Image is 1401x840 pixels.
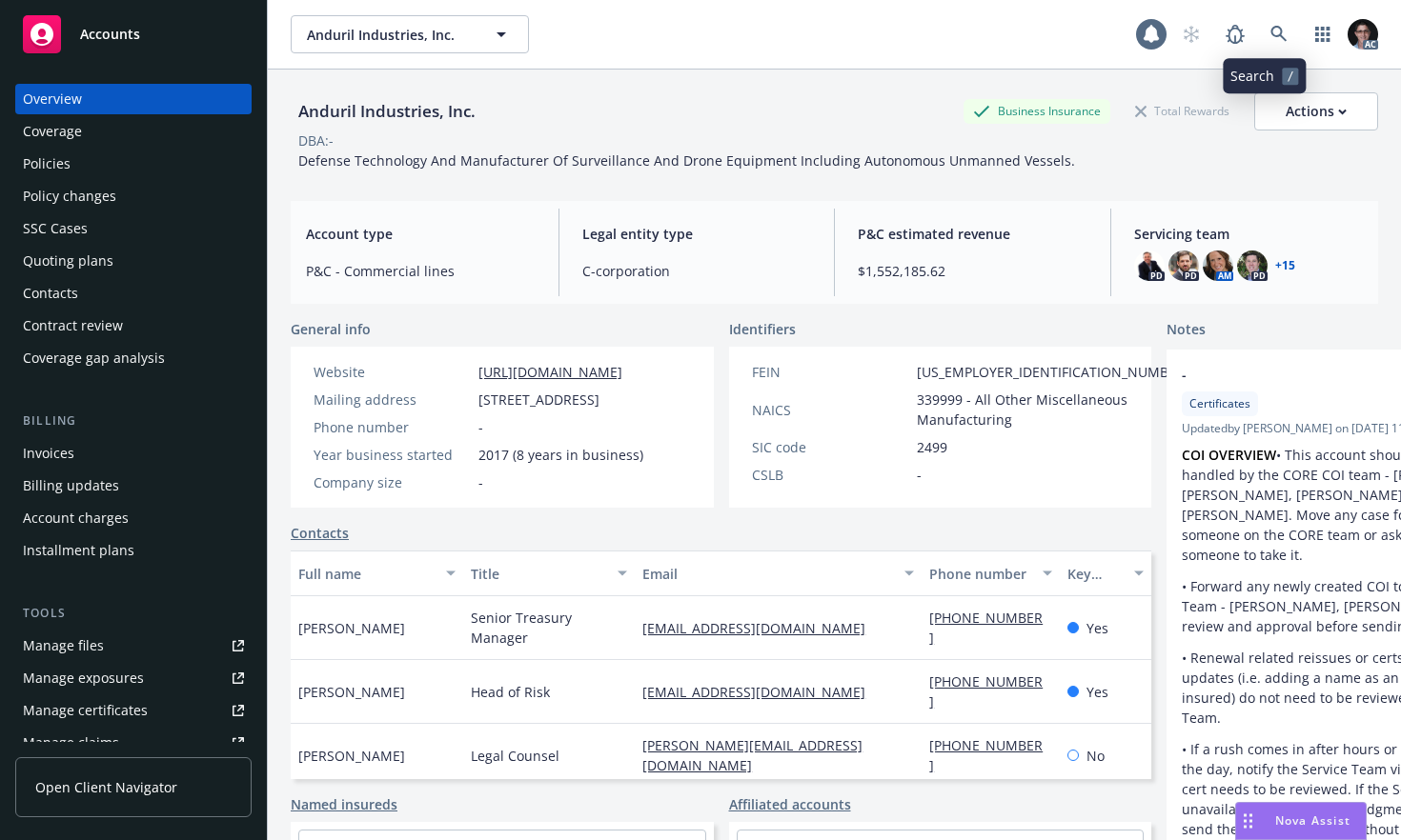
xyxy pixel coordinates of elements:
[478,472,483,492] span: -
[298,746,405,766] span: [PERSON_NAME]
[1086,682,1108,702] span: Yes
[23,503,129,533] div: Account charges
[15,310,252,341] a: Contract review
[23,84,82,114] div: Overview
[314,362,471,382] div: Website
[642,564,893,584] div: Email
[298,682,405,702] span: [PERSON_NAME]
[1134,250,1165,281] img: photo
[298,618,405,638] span: [PERSON_NAME]
[1134,224,1364,244] span: Servicing team
[23,663,144,693] div: Manage exposures
[23,116,82,147] div: Coverage
[23,343,165,373] div: Coverage gap analysis
[298,130,334,150] div: DBA: -
[642,619,881,637] a: [EMAIL_ADDRESS][DOMAIN_NAME]
[15,116,252,147] a: Coverage
[635,550,922,596] button: Email
[23,181,116,211] div: Policy changes
[1172,15,1210,53] a: Start snowing
[15,8,252,61] a: Accounts
[917,465,922,485] span: -
[23,470,119,501] div: Billing updates
[1275,260,1295,271] a: +15
[15,604,252,623] div: Tools
[1086,618,1108,638] span: Yes
[1189,395,1250,412] span: Certificates
[23,535,134,566] div: Installment plans
[23,149,71,179] div: Policies
[15,663,252,693] a: Manage exposures
[15,470,252,501] a: Billing updates
[23,310,123,341] div: Contract review
[922,550,1059,596] button: Phone number
[306,224,536,244] span: Account type
[291,15,529,53] button: Anduril Industries, Inc.
[291,794,397,814] a: Named insureds
[917,437,947,457] span: 2499
[23,278,78,309] div: Contacts
[35,777,177,797] span: Open Client Navigator
[15,213,252,244] a: SSC Cases
[964,99,1110,123] div: Business Insurance
[314,445,471,465] div: Year business started
[291,99,483,124] div: Anduril Industries, Inc.
[1260,15,1298,53] a: Search
[642,736,863,774] a: [PERSON_NAME][EMAIL_ADDRESS][DOMAIN_NAME]
[471,564,607,584] div: Title
[1236,803,1260,839] div: Drag to move
[15,695,252,726] a: Manage certificates
[15,246,252,276] a: Quoting plans
[752,465,909,485] div: CSLB
[23,438,74,469] div: Invoices
[15,278,252,309] a: Contacts
[929,564,1030,584] div: Phone number
[478,390,599,410] span: [STREET_ADDRESS]
[478,363,622,381] a: [URL][DOMAIN_NAME]
[1286,93,1347,130] div: Actions
[15,411,252,430] div: Billing
[1304,15,1342,53] a: Switch app
[752,437,909,457] div: SIC code
[1216,15,1254,53] a: Report a Bug
[1067,564,1123,584] div: Key contact
[314,417,471,437] div: Phone number
[929,736,1043,774] a: [PHONE_NUMBER]
[1348,19,1378,50] img: photo
[298,564,435,584] div: Full name
[23,213,88,244] div: SSC Cases
[858,261,1087,281] span: $1,552,185.62
[307,25,472,45] span: Anduril Industries, Inc.
[15,535,252,566] a: Installment plans
[1168,250,1199,281] img: photo
[752,362,909,382] div: FEIN
[729,794,851,814] a: Affiliated accounts
[15,630,252,661] a: Manage files
[917,390,1189,430] span: 339999 - All Other Miscellaneous Manufacturing
[858,224,1087,244] span: P&C estimated revenue
[478,445,643,465] span: 2017 (8 years in business)
[929,672,1043,710] a: [PHONE_NUMBER]
[23,728,119,758] div: Manage claims
[1203,250,1233,281] img: photo
[729,319,796,339] span: Identifiers
[15,438,252,469] a: Invoices
[15,343,252,373] a: Coverage gap analysis
[23,630,104,661] div: Manage files
[1167,319,1206,342] span: Notes
[306,261,536,281] span: P&C - Commercial lines
[471,746,559,766] span: Legal Counsel
[15,149,252,179] a: Policies
[1182,446,1276,464] strong: COI OVERVIEW
[291,523,349,543] a: Contacts
[1060,550,1151,596] button: Key contact
[1254,92,1378,130] button: Actions
[478,417,483,437] span: -
[1126,99,1239,123] div: Total Rewards
[291,550,463,596] button: Full name
[314,390,471,410] div: Mailing address
[291,319,371,339] span: General info
[1086,746,1105,766] span: No
[23,695,148,726] div: Manage certificates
